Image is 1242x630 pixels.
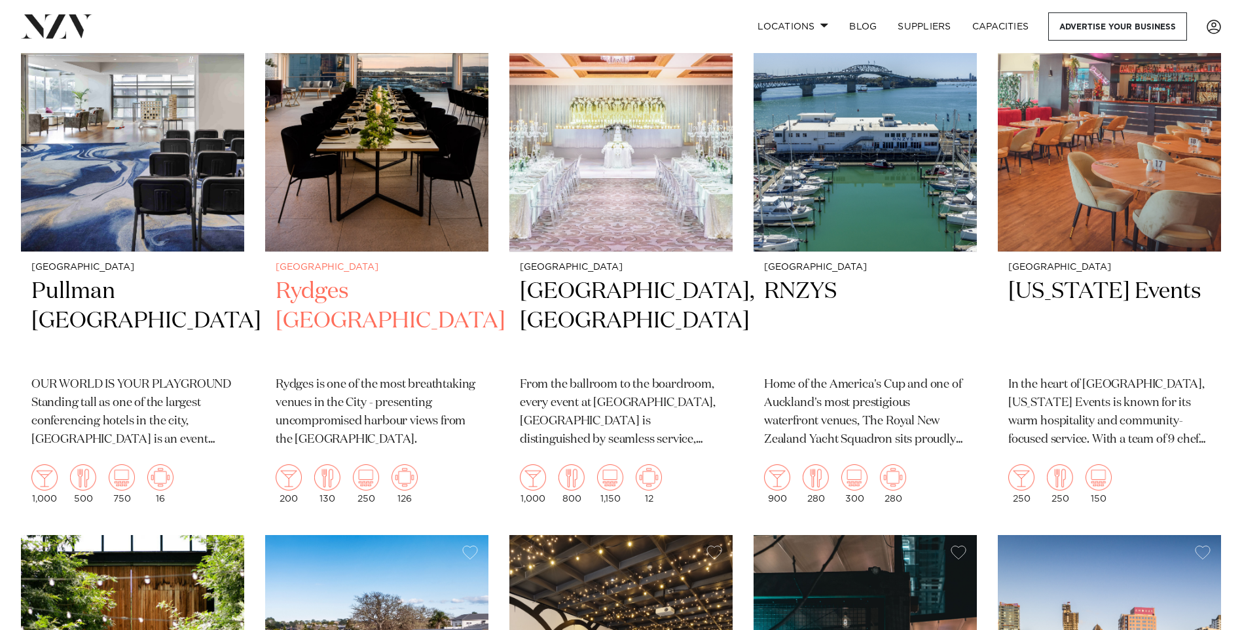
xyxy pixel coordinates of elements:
[147,464,174,491] img: meeting.png
[1086,464,1112,504] div: 150
[764,464,790,504] div: 900
[31,376,234,449] p: OUR WORLD IS YOUR PLAYGROUND Standing tall as one of the largest conferencing hotels in the city,...
[70,464,96,504] div: 500
[70,464,96,491] img: dining.png
[1048,12,1187,41] a: Advertise your business
[803,464,829,491] img: dining.png
[880,464,906,491] img: meeting.png
[764,277,966,365] h2: RNZYS
[1047,464,1073,504] div: 250
[1008,263,1211,272] small: [GEOGRAPHIC_DATA]
[962,12,1040,41] a: Capacities
[276,376,478,449] p: Rydges is one of the most breathtaking venues in the City - presenting uncompromised harbour view...
[314,464,340,491] img: dining.png
[597,464,623,504] div: 1,150
[147,464,174,504] div: 16
[31,277,234,365] h2: Pullman [GEOGRAPHIC_DATA]
[887,12,961,41] a: SUPPLIERS
[392,464,418,504] div: 126
[1008,277,1211,365] h2: [US_STATE] Events
[1086,464,1112,491] img: theatre.png
[520,464,546,491] img: cocktail.png
[636,464,662,504] div: 12
[764,263,966,272] small: [GEOGRAPHIC_DATA]
[841,464,868,504] div: 300
[841,464,868,491] img: theatre.png
[520,263,722,272] small: [GEOGRAPHIC_DATA]
[636,464,662,491] img: meeting.png
[353,464,379,491] img: theatre.png
[31,263,234,272] small: [GEOGRAPHIC_DATA]
[520,464,546,504] div: 1,000
[880,464,906,504] div: 280
[31,464,58,504] div: 1,000
[353,464,379,504] div: 250
[597,464,623,491] img: theatre.png
[21,14,92,38] img: nzv-logo.png
[31,464,58,491] img: cocktail.png
[764,376,966,449] p: Home of the America's Cup and one of Auckland's most prestigious waterfront venues, The Royal New...
[276,277,478,365] h2: Rydges [GEOGRAPHIC_DATA]
[803,464,829,504] div: 280
[276,263,478,272] small: [GEOGRAPHIC_DATA]
[276,464,302,504] div: 200
[1008,464,1034,504] div: 250
[764,464,790,491] img: cocktail.png
[558,464,585,504] div: 800
[276,464,302,491] img: cocktail.png
[109,464,135,491] img: theatre.png
[1047,464,1073,491] img: dining.png
[109,464,135,504] div: 750
[520,376,722,449] p: From the ballroom to the boardroom, every event at [GEOGRAPHIC_DATA], [GEOGRAPHIC_DATA] is distin...
[392,464,418,491] img: meeting.png
[1008,464,1034,491] img: cocktail.png
[747,12,839,41] a: Locations
[520,277,722,365] h2: [GEOGRAPHIC_DATA], [GEOGRAPHIC_DATA]
[558,464,585,491] img: dining.png
[839,12,887,41] a: BLOG
[314,464,340,504] div: 130
[1008,376,1211,449] p: In the heart of [GEOGRAPHIC_DATA], [US_STATE] Events is known for its warm hospitality and commun...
